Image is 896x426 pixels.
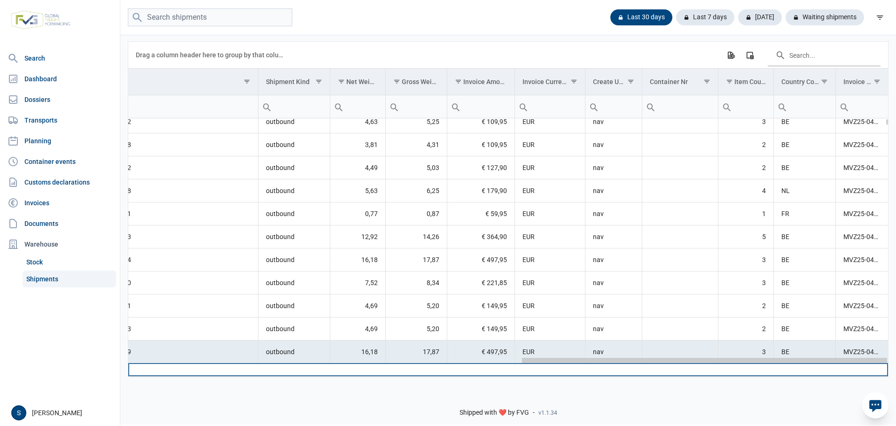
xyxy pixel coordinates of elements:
[585,95,642,118] input: Filter cell
[642,95,718,118] input: Filter cell
[57,318,258,341] td: 25BEI0000023951333
[482,301,507,310] span: € 149,95
[585,110,642,133] td: nav
[386,95,403,118] div: Search box
[718,225,773,248] td: 5
[330,271,386,294] td: 7,52
[330,156,386,179] td: 4,49
[57,202,258,225] td: 25BEI0000023955331
[773,318,835,341] td: BE
[136,42,880,68] div: Data grid toolbar
[128,42,888,377] div: Data grid with 848 rows and 18 columns
[585,294,642,318] td: nav
[330,202,386,225] td: 0,77
[385,110,447,133] td: 5,25
[258,69,330,95] td: Column Shipment Kind
[315,78,322,85] span: Show filter options for column 'Shipment Kind'
[258,202,330,225] td: outbound
[385,225,447,248] td: 14,26
[455,78,462,85] span: Show filter options for column 'Invoice Amount'
[650,78,688,85] div: Container Nr
[402,78,440,85] div: Gross Weight
[773,110,835,133] td: BE
[385,179,447,202] td: 6,25
[258,95,330,118] input: Filter cell
[447,95,514,118] input: Filter cell
[515,110,585,133] td: EUR
[768,44,880,66] input: Search in the data grid
[522,78,569,85] div: Invoice Currency
[330,341,386,364] td: 16,18
[773,156,835,179] td: BE
[718,95,773,118] input: Filter cell
[835,133,888,156] td: MVZ25-04071
[23,254,116,271] a: Stock
[718,248,773,271] td: 3
[330,69,386,95] td: Column Net Weight
[258,179,330,202] td: outbound
[585,133,642,156] td: nav
[773,133,835,156] td: BE
[4,235,116,254] div: Warehouse
[4,49,116,68] a: Search
[515,202,585,225] td: EUR
[718,95,735,118] div: Search box
[482,347,507,356] span: € 497,95
[718,202,773,225] td: 1
[515,179,585,202] td: EUR
[386,95,447,118] input: Filter cell
[718,133,773,156] td: 2
[836,95,888,118] input: Filter cell
[8,7,74,33] img: FVG - Global freight forwarding
[821,78,828,85] span: Show filter options for column 'Country Code'
[258,294,330,318] td: outbound
[515,133,585,156] td: EUR
[258,156,330,179] td: outbound
[4,173,116,192] a: Customs declarations
[774,95,835,118] input: Filter cell
[57,294,258,318] td: 25BEI0000023951341
[773,271,835,294] td: BE
[258,95,275,118] div: Search box
[4,111,116,130] a: Transports
[786,9,864,25] div: Waiting shipments
[258,133,330,156] td: outbound
[781,78,820,85] div: Country Code
[57,95,258,118] input: Filter cell
[773,248,835,271] td: BE
[266,78,310,85] div: Shipment Kind
[773,69,835,95] td: Column Country Code
[515,95,585,118] input: Filter cell
[718,95,773,118] td: Filter cell
[835,225,888,248] td: MVZ25-04067
[258,318,330,341] td: outbound
[718,271,773,294] td: 3
[482,140,507,149] span: € 109,95
[11,405,26,420] button: S
[774,95,791,118] div: Search box
[515,248,585,271] td: EUR
[836,95,853,118] div: Search box
[627,78,634,85] span: Show filter options for column 'Create User'
[346,78,378,85] div: Net Weight
[843,78,873,85] div: Invoice Nr
[718,341,773,364] td: 3
[835,69,888,95] td: Column Invoice Nr
[773,225,835,248] td: BE
[485,209,507,218] span: € 59,95
[585,202,642,225] td: nav
[570,78,577,85] span: Show filter options for column 'Invoice Currency'
[585,318,642,341] td: nav
[258,225,330,248] td: outbound
[385,318,447,341] td: 5,20
[385,341,447,364] td: 17,87
[4,152,116,171] a: Container events
[393,78,400,85] span: Show filter options for column 'Gross Weight'
[385,248,447,271] td: 17,87
[4,132,116,150] a: Planning
[515,294,585,318] td: EUR
[593,78,626,85] div: Create User
[385,133,447,156] td: 4,31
